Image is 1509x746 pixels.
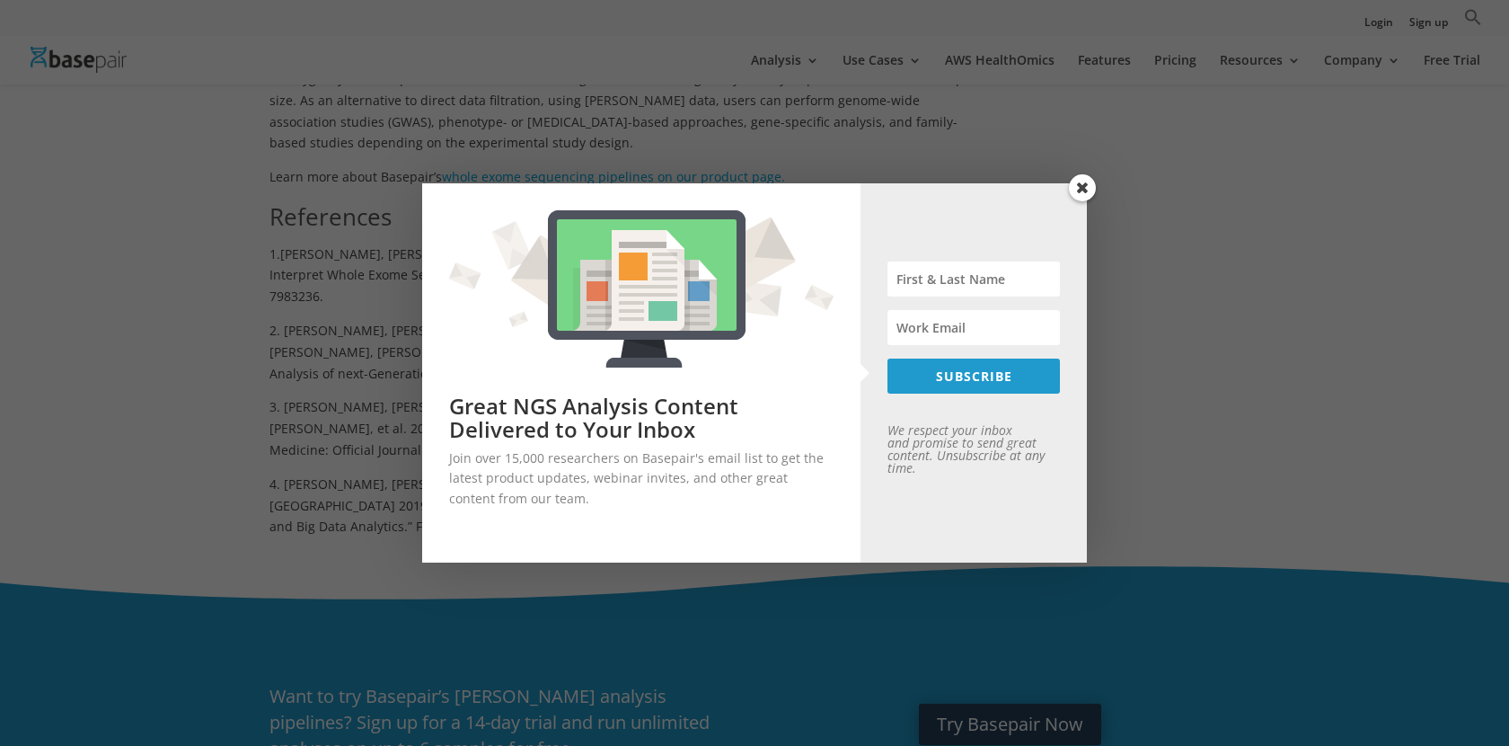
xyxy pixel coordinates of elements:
em: We respect your inbox and promise to send great content. Unsubscribe at any time. [887,422,1045,476]
iframe: Drift Widget Chat Controller [1164,617,1487,724]
h2: Great NGS Analysis Content Delivered to Your Inbox [449,395,834,442]
img: Great NGS Analysis Content Delivered to Your Inbox [436,197,847,381]
p: Join over 15,000 researchers on Basepair's email list to get the latest product updates, webinar ... [449,448,834,509]
input: Work Email [887,310,1060,345]
input: First & Last Name [887,262,1060,297]
span: SUBSCRIBE [936,368,1012,385]
button: SUBSCRIBE [887,359,1060,394]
